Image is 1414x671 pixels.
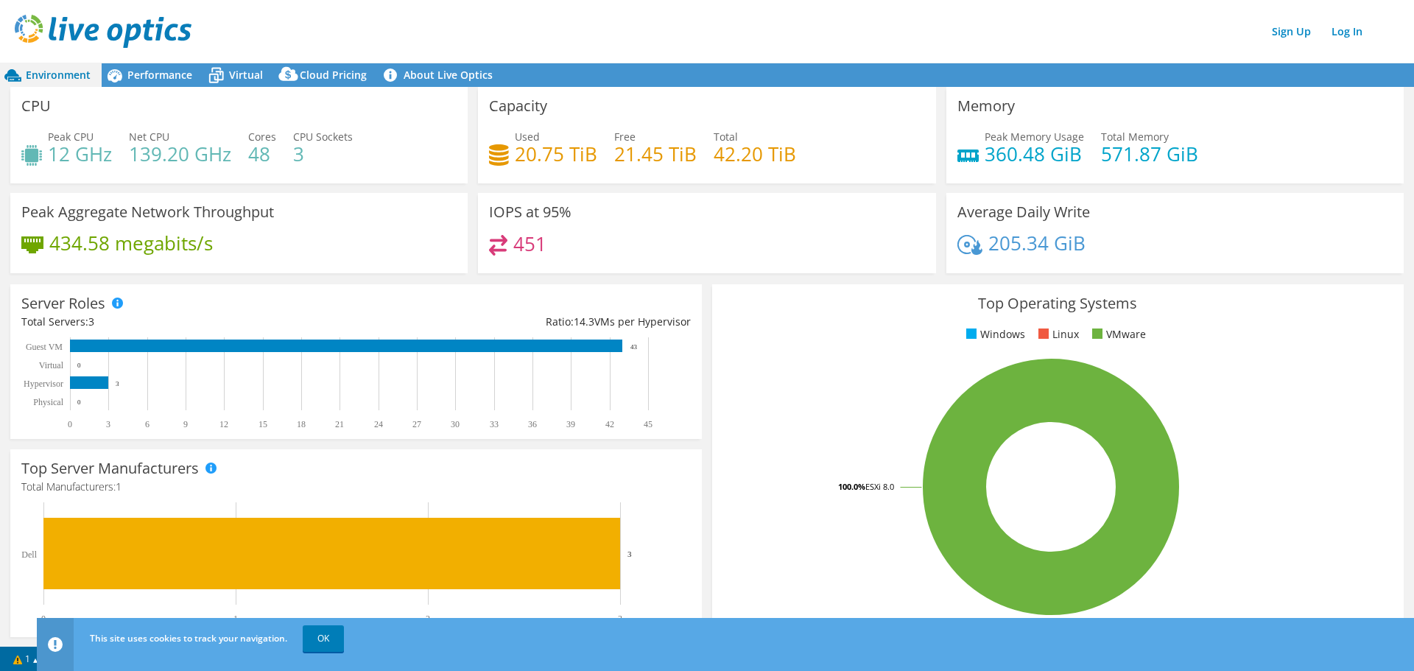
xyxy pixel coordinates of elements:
text: 18 [297,419,306,429]
text: 0 [77,362,81,369]
h3: Capacity [489,98,547,114]
text: 21 [335,419,344,429]
span: Peak CPU [48,130,94,144]
span: 3 [88,315,94,329]
h3: Top Server Manufacturers [21,460,199,477]
h4: 434.58 megabits/s [49,235,213,251]
span: Cores [248,130,276,144]
h4: 12 GHz [48,146,112,162]
span: Total [714,130,738,144]
text: 9 [183,419,188,429]
a: OK [303,625,344,652]
h4: 3 [293,146,353,162]
h4: Total Manufacturers: [21,479,691,495]
h3: IOPS at 95% [489,204,571,220]
a: Sign Up [1264,21,1318,42]
span: Total Memory [1101,130,1169,144]
div: Total Servers: [21,314,356,330]
li: VMware [1088,326,1146,342]
text: Dell [21,549,37,560]
a: Log In [1324,21,1370,42]
text: 2 [426,614,430,624]
text: 24 [374,419,383,429]
text: 36 [528,419,537,429]
text: 0 [41,614,46,624]
h4: 20.75 TiB [515,146,597,162]
tspan: ESXi 8.0 [865,481,894,492]
text: Hypervisor [24,379,63,389]
text: 43 [630,343,638,351]
h4: 48 [248,146,276,162]
h3: CPU [21,98,51,114]
span: Peak Memory Usage [985,130,1084,144]
li: Windows [963,326,1025,342]
text: 6 [145,419,150,429]
text: 33 [490,419,499,429]
text: 3 [116,380,119,387]
text: 12 [219,419,228,429]
span: Used [515,130,540,144]
text: Guest VM [26,342,63,352]
text: 15 [258,419,267,429]
span: This site uses cookies to track your navigation. [90,632,287,644]
text: 3 [627,549,632,558]
span: Performance [127,68,192,82]
text: 0 [77,398,81,406]
h3: Top Operating Systems [723,295,1393,312]
h4: 42.20 TiB [714,146,796,162]
text: Virtual [39,360,64,370]
text: 30 [451,419,460,429]
span: Environment [26,68,91,82]
text: 27 [412,419,421,429]
text: Physical [33,397,63,407]
li: Linux [1035,326,1079,342]
span: Net CPU [129,130,169,144]
text: 0 [68,419,72,429]
span: 14.3 [574,315,594,329]
a: 1 [3,650,49,668]
h4: 21.45 TiB [614,146,697,162]
text: 42 [605,419,614,429]
a: About Live Optics [378,63,504,87]
text: 39 [566,419,575,429]
h3: Average Daily Write [957,204,1090,220]
h4: 451 [513,236,546,252]
tspan: 100.0% [838,481,865,492]
h4: 139.20 GHz [129,146,231,162]
text: 3 [106,419,110,429]
h3: Memory [957,98,1015,114]
span: Cloud Pricing [300,68,367,82]
text: 1 [233,614,238,624]
span: CPU Sockets [293,130,353,144]
h4: 205.34 GiB [988,235,1086,251]
h3: Server Roles [21,295,105,312]
h4: 571.87 GiB [1101,146,1198,162]
img: live_optics_svg.svg [15,15,191,48]
span: Virtual [229,68,263,82]
text: 45 [644,419,653,429]
h4: 360.48 GiB [985,146,1084,162]
div: Ratio: VMs per Hypervisor [356,314,690,330]
text: 3 [618,614,622,624]
span: Free [614,130,636,144]
h3: Peak Aggregate Network Throughput [21,204,274,220]
span: 1 [116,479,122,493]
